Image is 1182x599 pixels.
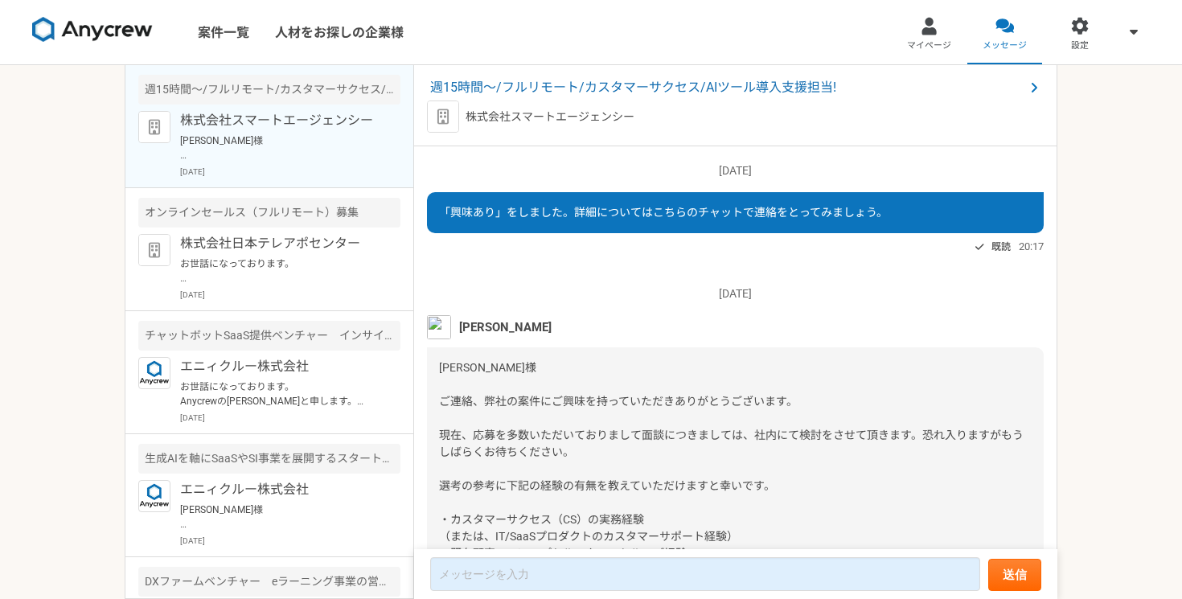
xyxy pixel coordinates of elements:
[180,166,400,178] p: [DATE]
[180,480,379,499] p: エニィクルー株式会社
[138,567,400,597] div: DXファームベンチャー eラーニング事業の営業業務（講師の獲得や稼働サポート）
[180,380,379,408] p: お世話になっております。 Anycrewの[PERSON_NAME]と申します。 ご経歴を拝見させていただき、お声がけさせていただきましたが、こちらの案件の応募はいかがでしょうか。 必須スキル面...
[427,162,1044,179] p: [DATE]
[988,559,1041,591] button: 送信
[439,361,1024,576] span: [PERSON_NAME]様 ご連絡、弊社の案件にご興味を持っていただきありがとうございます。 現在、応募を多数いただいておりまして面談につきましては、社内にて検討をさせて頂きます。恐れ入ります...
[466,109,634,125] p: 株式会社スマートエージェンシー
[138,357,170,389] img: logo_text_blue_01.png
[439,206,888,219] span: 「興味あり」をしました。詳細についてはこちらのチャットで連絡をとってみましょう。
[427,315,451,339] img: unnamed.png
[180,535,400,547] p: [DATE]
[459,318,552,336] span: [PERSON_NAME]
[1071,39,1089,52] span: 設定
[180,133,379,162] p: [PERSON_NAME]様 ご回答ありがとうございます。 ぜひ一度弊社の担当と面談の機会をいただけますと幸いです。 下記のURLにて面談のご調整をよろしくお願いいたします。 [URL][DOM...
[427,101,459,133] img: default_org_logo-42cde973f59100197ec2c8e796e4974ac8490bb5b08a0eb061ff975e4574aa76.png
[138,75,400,105] div: 週15時間〜/フルリモート/カスタマーサクセス/AIツール導入支援担当!
[138,198,400,228] div: オンラインセールス（フルリモート）募集
[983,39,1027,52] span: メッセージ
[180,412,400,424] p: [DATE]
[32,17,153,43] img: 8DqYSo04kwAAAAASUVORK5CYII=
[138,321,400,351] div: チャットボットSaaS提供ベンチャー インサイドセールス
[1019,239,1044,254] span: 20:17
[427,285,1044,302] p: [DATE]
[138,234,170,266] img: default_org_logo-42cde973f59100197ec2c8e796e4974ac8490bb5b08a0eb061ff975e4574aa76.png
[430,78,1024,97] span: 週15時間〜/フルリモート/カスタマーサクセス/AIツール導入支援担当!
[138,111,170,143] img: default_org_logo-42cde973f59100197ec2c8e796e4974ac8490bb5b08a0eb061ff975e4574aa76.png
[138,444,400,474] div: 生成AIを軸にSaaSやSI事業を展開するスタートアップ エンタープライズ営業
[180,357,379,376] p: エニィクルー株式会社
[180,256,379,285] p: お世話になっております。 プロフィール拝見してとても魅力的なご経歴で、 ぜひ一度、弊社面談をお願いできないでしょうか？ [URL][DOMAIN_NAME][DOMAIN_NAME] 当社ですが...
[180,289,400,301] p: [DATE]
[138,480,170,512] img: logo_text_blue_01.png
[180,503,379,531] p: [PERSON_NAME]様 Anycrewの[PERSON_NAME]と申します。 サービスのご利用、ありがとうございます。 営業の経験を拝見し、こちらの案件でご活躍いただけるのではないかと思...
[180,234,379,253] p: 株式会社日本テレアポセンター
[991,237,1011,256] span: 既読
[180,111,379,130] p: 株式会社スマートエージェンシー
[907,39,951,52] span: マイページ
